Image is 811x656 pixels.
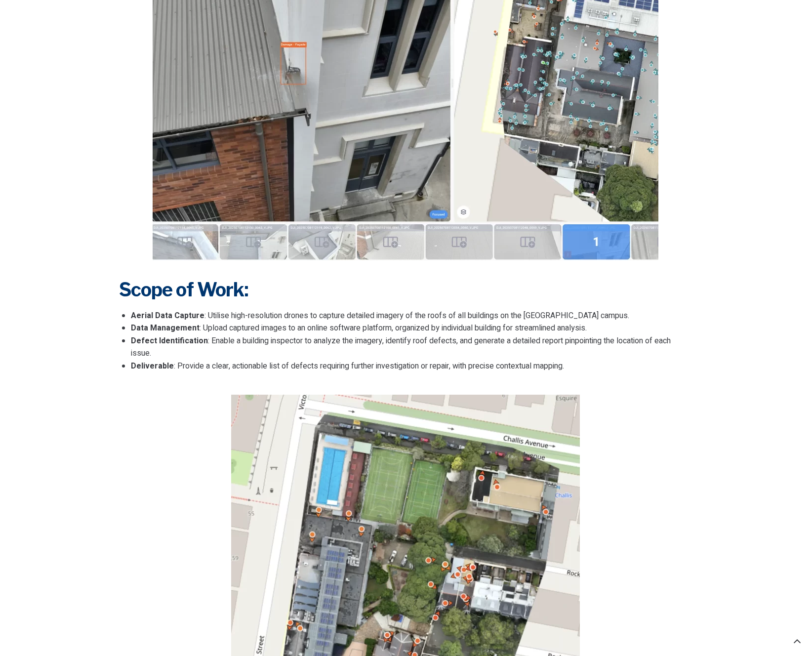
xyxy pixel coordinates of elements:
[131,335,208,347] b: Defect Identification
[131,335,671,360] span: : Enable a building inspector to analyze the imagery, identify roof defects, and generate a detai...
[119,278,692,302] h3: Scope of Work:
[131,322,200,334] b: Data Management
[204,310,629,322] span: : Utilise high-resolution drones to capture detailed imagery of the roofs of all buildings on the...
[131,360,174,372] b: Deliverable
[131,360,692,373] li: : Provide a clear, actionable list of defects requiring further investigation or repair, with pre...
[200,322,587,334] span: : Upload captured images to an online software platform, organized by individual building for str...
[131,310,204,322] b: Aerial Data Capture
